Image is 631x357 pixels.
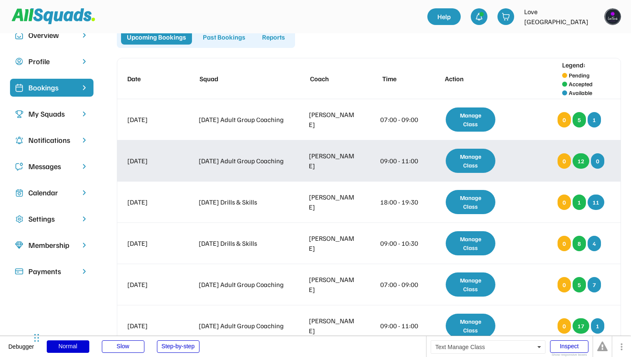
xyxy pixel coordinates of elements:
div: [PERSON_NAME] [309,151,357,171]
img: Icon%20copy%2016.svg [15,215,23,223]
div: 09:00 - 10:30 [380,238,419,248]
div: 1 [588,112,601,127]
img: chevron-right.svg [80,136,88,144]
div: [PERSON_NAME] [309,233,357,253]
div: 0 [558,236,571,251]
div: Accepted [569,80,593,88]
div: Past Bookings [197,30,251,45]
img: LTPP_Logo_REV.jpeg [604,8,621,25]
div: Squad [199,74,286,84]
div: Date [127,74,176,84]
div: Manage Class [446,272,495,297]
div: [DATE] [127,321,176,331]
div: 0 [558,112,571,127]
div: 0 [558,195,571,210]
div: Manage Class [446,231,495,255]
div: [DATE] [127,238,176,248]
div: Normal [47,340,89,353]
img: chevron-right.svg [80,162,88,170]
div: Action [445,74,503,84]
div: 8 [573,236,586,251]
img: shopping-cart-01%20%281%29.svg [502,12,510,21]
div: Payments [28,266,75,277]
img: chevron-right.svg [80,31,88,39]
div: 1 [573,195,586,210]
div: 18:00 - 19:30 [380,197,419,207]
div: [DATE] Adult Group Coaching [199,321,285,331]
img: chevron-right.svg [80,215,88,223]
img: Icon%20%2819%29.svg [15,84,23,92]
div: [DATE] Drills & Skills [199,197,285,207]
div: Pending [569,71,590,80]
div: Profile [28,56,75,67]
div: [PERSON_NAME] [309,316,357,336]
div: [PERSON_NAME] [309,110,357,130]
img: user-circle.svg [15,57,23,66]
div: [DATE] Adult Group Coaching [199,156,285,166]
img: chevron-right.svg [80,110,88,118]
div: [DATE] [127,280,176,290]
div: Inspect [550,340,588,353]
div: My Squads [28,108,75,120]
img: Icon%20copy%204.svg [15,136,23,145]
div: Text Manage Class [431,340,545,354]
div: Coach [310,74,358,84]
div: Messages [28,161,75,172]
div: Calendar [28,187,75,198]
div: 11 [588,195,604,210]
img: Icon%20copy%208.svg [15,241,23,250]
div: Manage Class [446,107,495,132]
div: [PERSON_NAME] [309,192,357,212]
div: [DATE] [127,156,176,166]
div: 0 [591,153,604,169]
div: 09:00 - 11:00 [380,156,419,166]
div: 09:00 - 11:00 [380,321,419,331]
div: Time [382,74,421,84]
div: 0 [558,277,571,292]
div: Reports [256,30,291,45]
div: 5 [573,277,586,292]
img: chevron-right.svg [80,267,88,275]
div: Slow [102,340,144,353]
div: Available [569,88,592,97]
div: [PERSON_NAME] [309,275,357,295]
div: [DATE] [127,197,176,207]
div: Upcoming Bookings [121,30,192,45]
div: 7 [588,277,601,292]
div: Love [GEOGRAPHIC_DATA] [524,7,599,27]
div: Membership [28,240,75,251]
div: Legend: [562,60,586,70]
div: Settings [28,213,75,225]
img: chevron-right.svg [80,241,88,249]
div: Overview [28,30,75,41]
div: [DATE] Adult Group Coaching [199,280,285,290]
div: 12 [573,153,589,169]
div: Show responsive boxes [550,353,588,357]
div: 07:00 - 09:00 [380,115,419,125]
div: [DATE] [127,115,176,125]
img: bell-03%20%281%29.svg [475,12,483,21]
img: chevron-right%20copy%203.svg [80,84,88,92]
div: 4 [588,236,601,251]
div: 0 [558,318,571,334]
div: Manage Class [446,149,495,173]
img: Icon%20copy%207.svg [15,189,23,197]
div: Notifications [28,135,75,146]
div: 07:00 - 09:00 [380,280,419,290]
div: Bookings [28,82,75,93]
img: Icon%20copy%2010.svg [15,31,23,40]
img: Icon%20%2815%29.svg [15,267,23,276]
div: 5 [573,112,586,127]
img: Icon%20copy%205.svg [15,162,23,171]
div: 17 [573,318,589,334]
div: Step-by-step [157,340,199,353]
div: Manage Class [446,314,495,338]
img: chevron-right.svg [80,189,88,197]
a: Help [427,8,461,25]
img: Squad%20Logo.svg [12,8,95,24]
div: Manage Class [446,190,495,214]
div: [DATE] Drills & Skills [199,238,285,248]
div: 0 [558,153,571,169]
img: Icon%20copy%203.svg [15,110,23,118]
div: [DATE] Adult Group Coaching [199,115,285,125]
